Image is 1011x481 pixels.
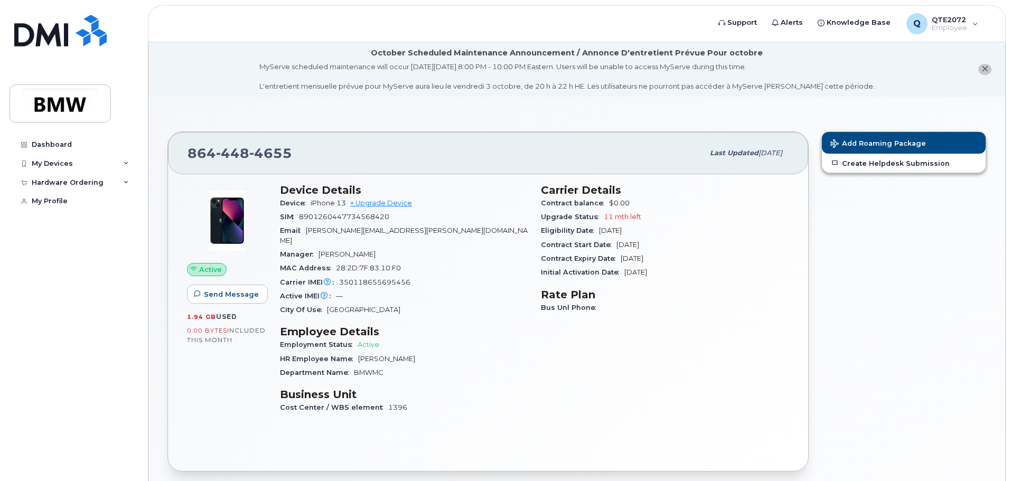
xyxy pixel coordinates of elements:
[541,268,624,276] span: Initial Activation Date
[280,306,327,314] span: City Of Use
[830,139,926,149] span: Add Roaming Package
[280,292,336,300] span: Active IMEI
[541,254,621,262] span: Contract Expiry Date
[216,313,237,320] span: used
[204,289,259,299] span: Send Message
[188,145,292,161] span: 864
[354,369,383,376] span: BMWMC
[358,355,415,363] span: [PERSON_NAME]
[280,325,528,338] h3: Employee Details
[280,341,358,348] span: Employment Status
[280,264,336,272] span: MAC Address
[371,48,763,59] div: October Scheduled Maintenance Announcement / Annonce D'entretient Prévue Pour octobre
[350,199,412,207] a: + Upgrade Device
[541,241,616,249] span: Contract Start Date
[280,184,528,196] h3: Device Details
[280,213,299,221] span: SIM
[311,199,346,207] span: iPhone 13
[187,313,216,320] span: 1.94 GB
[621,254,643,262] span: [DATE]
[599,227,622,234] span: [DATE]
[624,268,647,276] span: [DATE]
[358,341,379,348] span: Active
[822,154,986,173] a: Create Helpdesk Submission
[280,227,306,234] span: Email
[249,145,292,161] span: 4655
[327,306,400,314] span: [GEOGRAPHIC_DATA]
[710,149,759,157] span: Last updated
[336,264,401,272] span: 28:2D:7F:83:10:F0
[319,250,376,258] span: [PERSON_NAME]
[541,184,789,196] h3: Carrier Details
[388,403,407,411] span: 1396
[280,227,528,244] span: [PERSON_NAME][EMAIL_ADDRESS][PERSON_NAME][DOMAIN_NAME]
[187,285,268,304] button: Send Message
[280,388,528,401] h3: Business Unit
[336,292,343,300] span: —
[187,327,227,334] span: 0.00 Bytes
[195,189,259,252] img: image20231002-3703462-1ig824h.jpeg
[609,199,630,207] span: $0.00
[339,278,410,286] span: 350118655695456
[616,241,639,249] span: [DATE]
[280,403,388,411] span: Cost Center / WBS element
[978,64,991,75] button: close notification
[280,250,319,258] span: Manager
[199,265,222,275] span: Active
[187,326,266,344] span: included this month
[541,304,601,312] span: Bus Unl Phone
[216,145,249,161] span: 448
[541,199,609,207] span: Contract balance
[822,132,986,154] button: Add Roaming Package
[280,278,339,286] span: Carrier IMEI
[280,199,311,207] span: Device
[965,435,1003,473] iframe: Messenger Launcher
[541,213,604,221] span: Upgrade Status
[280,369,354,376] span: Department Name
[541,227,599,234] span: Eligibility Date
[259,62,875,91] div: MyServe scheduled maintenance will occur [DATE][DATE] 8:00 PM - 10:00 PM Eastern. Users will be u...
[299,213,389,221] span: 8901260447734568420
[759,149,782,157] span: [DATE]
[604,213,641,221] span: 11 mth left
[541,288,789,301] h3: Rate Plan
[280,355,358,363] span: HR Employee Name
